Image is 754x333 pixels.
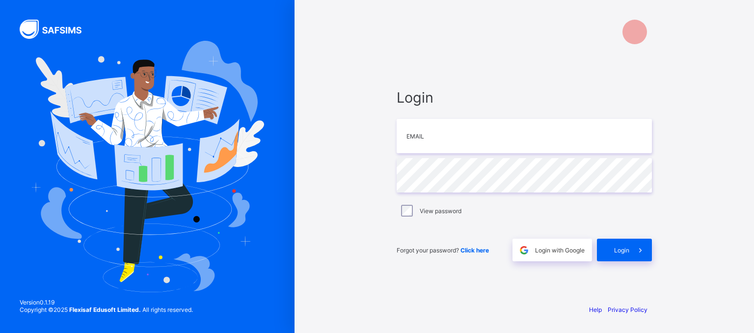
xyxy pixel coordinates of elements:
[518,245,530,256] img: google.396cfc9801f0270233282035f929180a.svg
[535,247,585,254] span: Login with Google
[397,247,489,254] span: Forgot your password?
[20,20,93,39] img: SAFSIMS Logo
[460,247,489,254] a: Click here
[589,306,602,313] a: Help
[420,207,461,215] label: View password
[397,89,652,106] span: Login
[20,299,193,306] span: Version 0.1.19
[20,306,193,313] span: Copyright © 2025 All rights reserved.
[69,306,141,313] strong: Flexisaf Edusoft Limited.
[614,247,629,254] span: Login
[30,41,264,292] img: Hero Image
[608,306,647,313] a: Privacy Policy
